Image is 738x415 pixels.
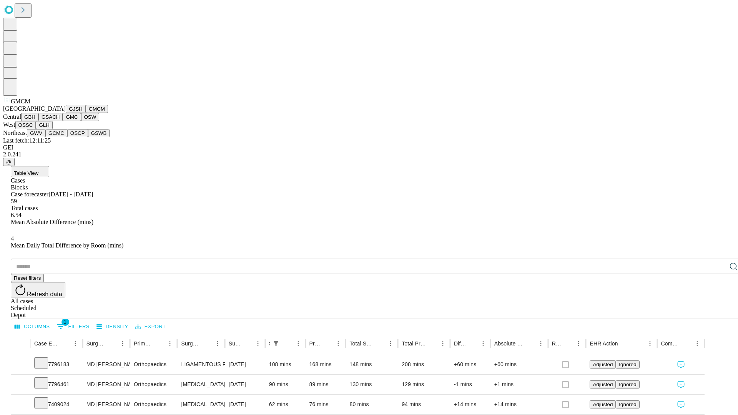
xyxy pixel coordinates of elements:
button: Select columns [13,321,52,333]
div: 108 mins [269,355,302,374]
button: Menu [478,338,489,349]
button: Sort [619,338,630,349]
span: Northeast [3,129,27,136]
button: Adjusted [590,380,616,388]
span: 1 [61,318,69,326]
div: 7796461 [34,375,79,394]
button: Adjusted [590,360,616,369]
div: Scheduled In Room Duration [269,340,270,347]
div: Total Predicted Duration [402,340,426,347]
button: Sort [467,338,478,349]
div: Surgery Date [229,340,241,347]
button: Sort [106,338,117,349]
button: Density [95,321,130,333]
button: Sort [322,338,333,349]
div: -1 mins [454,375,487,394]
span: Ignored [619,402,636,407]
button: Sort [525,338,535,349]
button: GCMC [45,129,67,137]
button: Ignored [616,380,639,388]
button: Menu [437,338,448,349]
button: GSACH [38,113,63,121]
button: Menu [573,338,584,349]
div: 1 active filter [271,338,281,349]
div: Surgeon Name [86,340,106,347]
button: GMC [63,113,81,121]
button: Sort [562,338,573,349]
span: Reset filters [14,275,41,281]
button: OSCP [67,129,88,137]
div: Case Epic Id [34,340,58,347]
button: @ [3,158,15,166]
div: [DATE] [229,375,261,394]
span: 6.54 [11,212,22,218]
div: LIGAMENTOUS RECONSTRUCTION KNEE EXTRA ARTICULAR [181,355,221,374]
button: Menu [645,338,655,349]
span: Mean Absolute Difference (mins) [11,219,93,225]
span: 59 [11,198,17,204]
div: Absolute Difference [494,340,524,347]
button: Menu [253,338,263,349]
div: 62 mins [269,395,302,414]
span: Last fetch: 12:11:25 [3,137,51,144]
button: GWV [27,129,45,137]
div: 2.0.241 [3,151,735,158]
div: 208 mins [402,355,446,374]
button: Menu [692,338,703,349]
span: West [3,121,15,128]
div: 7796183 [34,355,79,374]
span: Adjusted [593,402,613,407]
button: Sort [242,338,253,349]
button: Menu [165,338,175,349]
div: +60 mins [494,355,544,374]
button: Reset filters [11,274,44,282]
span: Case forecaster [11,191,48,198]
button: Ignored [616,400,639,408]
div: [DATE] [229,395,261,414]
span: [DATE] - [DATE] [48,191,93,198]
div: MD [PERSON_NAME] [PERSON_NAME] [86,355,126,374]
div: +1 mins [494,375,544,394]
span: Mean Daily Total Difference by Room (mins) [11,242,123,249]
div: 130 mins [349,375,394,394]
button: Ignored [616,360,639,369]
button: Show filters [271,338,281,349]
span: Central [3,113,21,120]
div: GEI [3,144,735,151]
span: [GEOGRAPHIC_DATA] [3,105,66,112]
button: GSWB [88,129,110,137]
button: Menu [333,338,344,349]
div: [DATE] [229,355,261,374]
button: Sort [374,338,385,349]
button: Sort [201,338,212,349]
div: Difference [454,340,466,347]
span: Ignored [619,362,636,367]
button: GLH [36,121,52,129]
span: GMCM [11,98,30,105]
div: 94 mins [402,395,446,414]
div: [MEDICAL_DATA] WITH [MEDICAL_DATA] REPAIR [181,375,221,394]
div: 90 mins [269,375,302,394]
button: Expand [15,398,27,412]
div: MD [PERSON_NAME] [PERSON_NAME] [86,395,126,414]
button: Table View [11,166,49,177]
button: Menu [385,338,396,349]
button: Menu [117,338,128,349]
button: Show filters [55,320,91,333]
div: Comments [661,340,680,347]
span: Refresh data [27,291,62,297]
button: OSW [81,113,100,121]
div: 80 mins [349,395,394,414]
span: Total cases [11,205,38,211]
div: MD [PERSON_NAME] [PERSON_NAME] [86,375,126,394]
button: Sort [154,338,165,349]
div: Resolved in EHR [552,340,562,347]
button: Expand [15,358,27,372]
button: Refresh data [11,282,65,297]
div: Primary Service [134,340,153,347]
div: Predicted In Room Duration [309,340,322,347]
div: 76 mins [309,395,342,414]
button: GMCM [86,105,108,113]
div: Orthopaedics [134,395,173,414]
div: [MEDICAL_DATA] SUBACROMIAL DECOMPRESSION [181,395,221,414]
